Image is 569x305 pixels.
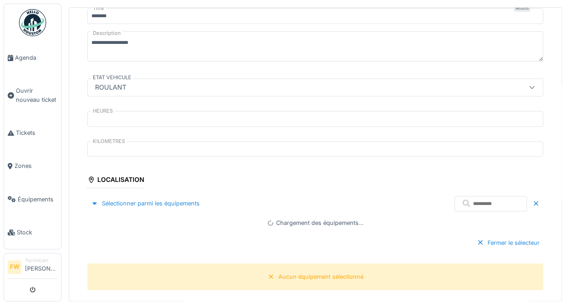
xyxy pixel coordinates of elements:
div: ROULANT [91,82,130,92]
div: Aucun équipement sélectionné [278,272,363,281]
div: Sélectionner parmi les équipements [87,197,203,210]
label: Titre [91,5,106,12]
a: Stock [4,216,61,249]
a: Agenda [4,41,61,74]
span: Ouvrir nouveau ticket [16,86,57,104]
a: Zones [4,149,61,182]
div: Fermer le sélecteur [473,237,543,249]
span: Équipements [18,195,57,204]
li: [PERSON_NAME] [25,257,57,276]
a: Équipements [4,183,61,216]
a: Tickets [4,116,61,149]
span: Agenda [15,53,57,62]
span: Tickets [16,129,57,137]
label: KILOMETRES [91,138,127,145]
a: FW Technicien[PERSON_NAME] [8,257,57,279]
div: Technicien [25,257,57,264]
a: Ouvrir nouveau ticket [4,74,61,116]
label: Description [91,28,123,39]
div: Requis [514,5,531,12]
label: ETAT VEHICULE [91,74,133,81]
span: Zones [14,162,57,170]
div: Localisation [87,173,144,188]
label: HEURES [91,107,115,115]
span: Stock [17,228,57,237]
div: Chargement des équipements… [87,219,543,227]
li: FW [8,260,21,274]
img: Badge_color-CXgf-gQk.svg [19,9,46,36]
